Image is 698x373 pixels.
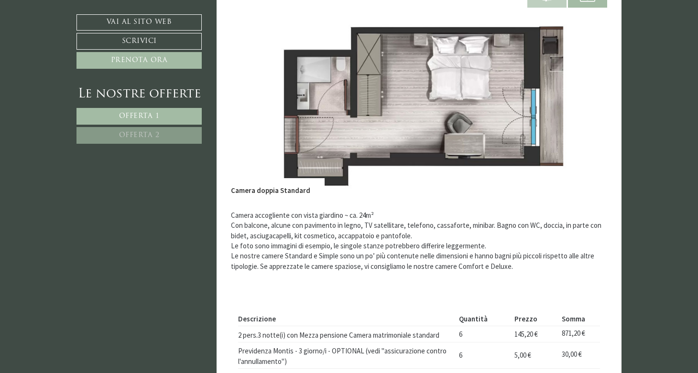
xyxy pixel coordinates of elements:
th: Descrizione [238,312,456,326]
td: 6 [455,342,511,368]
a: Vai al sito web [76,14,202,31]
div: Montis – Active Nature Spa [14,27,127,34]
div: Le nostre offerte [76,85,202,103]
span: 145,20 € [514,330,538,339]
th: Somma [558,312,600,326]
small: 11:54 [14,44,127,51]
button: Invia [325,252,377,268]
td: 871,20 € [558,326,600,342]
span: Offerta 1 [119,113,160,120]
button: Previous [248,90,258,114]
img: image [231,8,608,196]
span: Offerta 2 [119,132,160,139]
div: lunedì [171,7,206,22]
p: Camera accogliente con vista giardino ~ ca. 24m² Con balcone, alcune con pavimento in legno, TV s... [231,210,608,272]
th: Prezzo [511,312,558,326]
a: Scrivici [76,33,202,50]
span: 5,00 € [514,351,531,360]
button: Next [580,90,590,114]
td: 6 [455,326,511,342]
a: Prenota ora [76,52,202,69]
td: 30,00 € [558,342,600,368]
div: Buon giorno, come possiamo aiutarla? [7,25,131,53]
div: Camera doppia Standard [231,178,325,195]
th: Quantità [455,312,511,326]
td: 2 pers.3 notte(i) con Mezza pensione Camera matrimoniale standard [238,326,456,342]
td: Previdenza Montis - 3 giorno/i - OPTIONAL (vedi "assicurazione contro l'annullamento") [238,342,456,368]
